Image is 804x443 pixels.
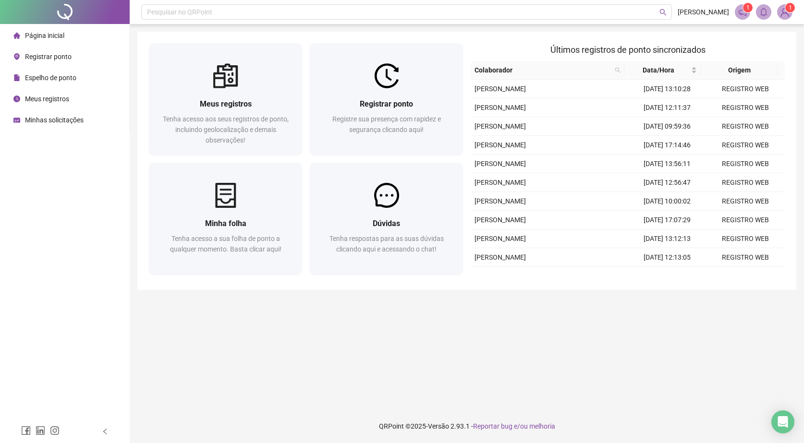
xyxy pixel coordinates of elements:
[789,4,792,11] span: 1
[310,163,463,275] a: DúvidasTenha respostas para as suas dúvidas clicando aqui e acessando o chat!
[36,426,45,435] span: linkedin
[659,9,667,16] span: search
[628,155,707,173] td: [DATE] 13:56:11
[759,8,768,16] span: bell
[475,235,526,242] span: [PERSON_NAME]
[130,409,804,443] footer: QRPoint © 2025 - 2.93.1 -
[628,136,707,155] td: [DATE] 17:14:46
[738,8,747,16] span: notification
[628,173,707,192] td: [DATE] 12:56:47
[475,197,526,205] span: [PERSON_NAME]
[25,32,64,39] span: Página inicial
[707,248,785,267] td: REGISTRO WEB
[628,80,707,98] td: [DATE] 13:10:28
[200,99,252,108] span: Meus registros
[475,253,526,261] span: [PERSON_NAME]
[360,99,413,108] span: Registrar ponto
[25,74,76,82] span: Espelho de ponto
[50,426,60,435] span: instagram
[21,426,31,435] span: facebook
[163,115,289,144] span: Tenha acesso aos seus registros de ponto, incluindo geolocalização e demais observações!
[475,160,526,168] span: [PERSON_NAME]
[707,267,785,286] td: REGISTRO WEB
[628,211,707,229] td: [DATE] 17:07:29
[13,96,20,102] span: clock-circle
[550,45,706,55] span: Últimos registros de ponto sincronizados
[170,235,281,253] span: Tenha acesso a sua folha de ponto a qualquer momento. Basta clicar aqui!
[428,422,449,430] span: Versão
[475,179,526,186] span: [PERSON_NAME]
[628,117,707,136] td: [DATE] 09:59:36
[707,155,785,173] td: REGISTRO WEB
[771,410,794,433] div: Open Intercom Messenger
[13,117,20,123] span: schedule
[13,32,20,39] span: home
[701,61,778,80] th: Origem
[628,229,707,248] td: [DATE] 13:12:13
[707,136,785,155] td: REGISTRO WEB
[628,98,707,117] td: [DATE] 12:11:37
[707,80,785,98] td: REGISTRO WEB
[785,3,795,12] sup: Atualize o seu contato no menu Meus Dados
[707,211,785,229] td: REGISTRO WEB
[102,428,109,435] span: left
[25,116,84,124] span: Minhas solicitações
[707,98,785,117] td: REGISTRO WEB
[25,53,72,60] span: Registrar ponto
[743,3,753,12] sup: 1
[678,7,729,17] span: [PERSON_NAME]
[310,43,463,155] a: Registrar pontoRegistre sua presença com rapidez e segurança clicando aqui!
[205,219,246,228] span: Minha folha
[149,43,302,155] a: Meus registrosTenha acesso aos seus registros de ponto, incluindo geolocalização e demais observa...
[373,219,400,228] span: Dúvidas
[475,141,526,149] span: [PERSON_NAME]
[473,422,555,430] span: Reportar bug e/ou melhoria
[628,248,707,267] td: [DATE] 12:13:05
[707,192,785,211] td: REGISTRO WEB
[707,117,785,136] td: REGISTRO WEB
[475,65,611,75] span: Colaborador
[707,229,785,248] td: REGISTRO WEB
[329,235,444,253] span: Tenha respostas para as suas dúvidas clicando aqui e acessando o chat!
[615,67,621,73] span: search
[475,85,526,93] span: [PERSON_NAME]
[613,63,622,77] span: search
[624,61,701,80] th: Data/Hora
[707,173,785,192] td: REGISTRO WEB
[628,192,707,211] td: [DATE] 10:00:02
[628,65,690,75] span: Data/Hora
[475,104,526,111] span: [PERSON_NAME]
[13,53,20,60] span: environment
[778,5,792,19] img: 94521
[475,216,526,224] span: [PERSON_NAME]
[332,115,441,133] span: Registre sua presença com rapidez e segurança clicando aqui!
[475,122,526,130] span: [PERSON_NAME]
[628,267,707,286] td: [DATE] 09:56:02
[149,163,302,275] a: Minha folhaTenha acesso a sua folha de ponto a qualquer momento. Basta clicar aqui!
[13,74,20,81] span: file
[25,95,69,103] span: Meus registros
[746,4,750,11] span: 1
